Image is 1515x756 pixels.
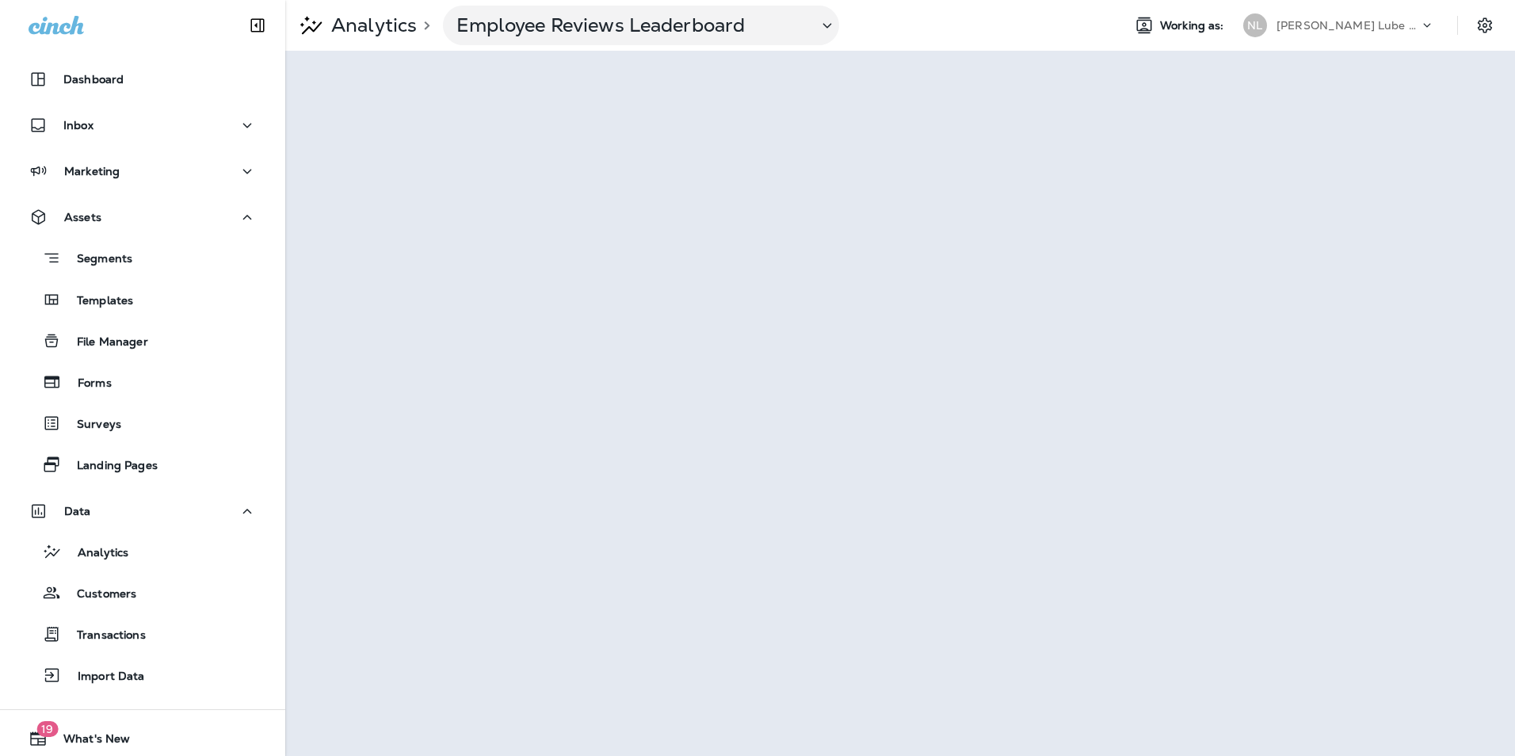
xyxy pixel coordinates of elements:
button: Transactions [16,617,269,651]
span: Working as: [1160,19,1227,32]
p: Segments [61,252,132,268]
p: Analytics [62,546,128,561]
p: Assets [64,211,101,223]
button: Marketing [16,155,269,187]
p: Employee Reviews Leaderboard [456,13,805,37]
p: Forms [62,376,112,391]
button: Analytics [16,535,269,568]
button: Surveys [16,407,269,440]
button: Inbox [16,109,269,141]
button: Data [16,495,269,527]
div: NL [1243,13,1267,37]
p: > [417,19,430,32]
button: Templates [16,283,269,316]
p: Transactions [61,628,146,643]
p: Templates [61,294,133,309]
button: Dashboard [16,63,269,95]
button: Landing Pages [16,448,269,481]
p: Dashboard [63,73,124,86]
button: Assets [16,201,269,233]
button: Segments [16,241,269,275]
button: Collapse Sidebar [235,10,280,41]
p: [PERSON_NAME] Lube Centers, Inc [1276,19,1419,32]
p: Marketing [64,165,120,178]
p: Analytics [325,13,417,37]
p: Landing Pages [61,459,158,474]
button: Import Data [16,659,269,692]
span: What's New [48,732,130,751]
button: Forms [16,365,269,399]
p: Import Data [62,670,145,685]
button: File Manager [16,324,269,357]
p: Inbox [63,119,93,132]
p: Data [64,505,91,517]
p: Surveys [61,418,121,433]
button: Settings [1471,11,1499,40]
p: Customers [61,587,136,602]
p: File Manager [61,335,148,350]
span: 19 [36,721,58,737]
button: Customers [16,576,269,609]
button: 19What's New [16,723,269,754]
